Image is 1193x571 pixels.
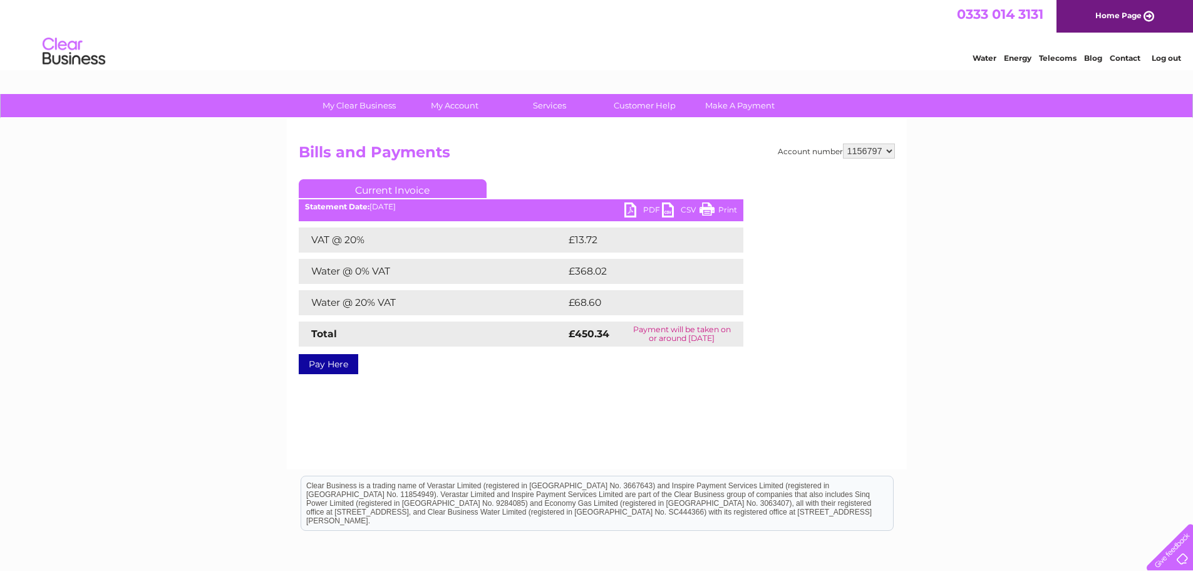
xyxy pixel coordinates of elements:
[299,228,566,253] td: VAT @ 20%
[688,94,792,117] a: Make A Payment
[566,228,716,253] td: £13.72
[299,179,487,198] a: Current Invoice
[299,354,358,374] a: Pay Here
[311,328,337,340] strong: Total
[42,33,106,71] img: logo.png
[299,202,743,211] div: [DATE]
[299,259,566,284] td: Water @ 0% VAT
[403,94,506,117] a: My Account
[1039,53,1077,63] a: Telecoms
[299,144,895,167] h2: Bills and Payments
[566,259,721,284] td: £368.02
[299,290,566,315] td: Water @ 20% VAT
[301,7,893,61] div: Clear Business is a trading name of Verastar Limited (registered in [GEOGRAPHIC_DATA] No. 3667643...
[1110,53,1140,63] a: Contact
[498,94,601,117] a: Services
[662,202,700,221] a: CSV
[778,144,895,159] div: Account number
[1152,53,1181,63] a: Log out
[621,322,743,347] td: Payment will be taken on or around [DATE]
[569,328,609,340] strong: £450.34
[700,202,737,221] a: Print
[1004,53,1031,63] a: Energy
[957,6,1043,22] a: 0333 014 3131
[1084,53,1102,63] a: Blog
[566,290,719,315] td: £68.60
[973,53,996,63] a: Water
[593,94,696,117] a: Customer Help
[305,202,369,211] b: Statement Date:
[307,94,411,117] a: My Clear Business
[624,202,662,221] a: PDF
